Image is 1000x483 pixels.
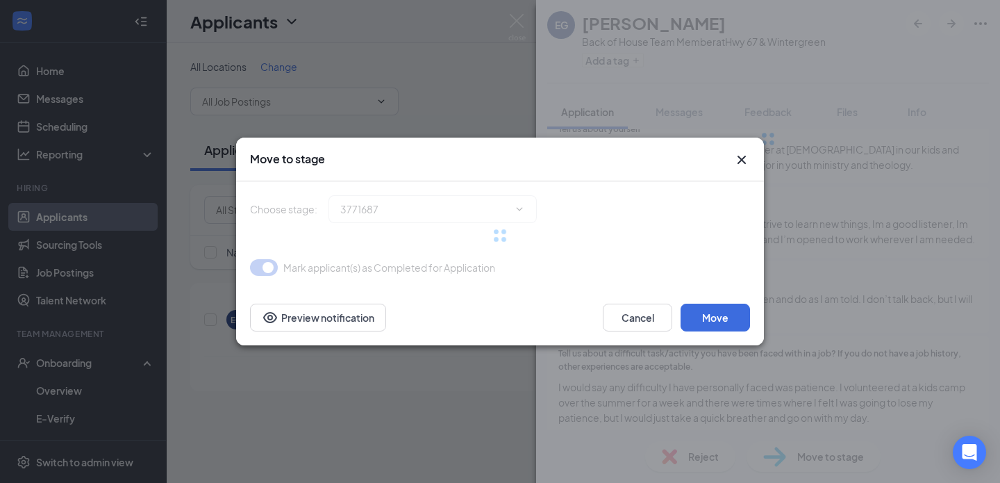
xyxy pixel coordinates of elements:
h3: Move to stage [250,152,325,167]
svg: Eye [262,309,278,326]
button: Close [733,152,750,168]
button: Preview notificationEye [250,304,386,331]
button: Cancel [603,304,672,331]
button: Move [681,304,750,331]
svg: Cross [733,152,750,168]
div: Open Intercom Messenger [953,436,986,469]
